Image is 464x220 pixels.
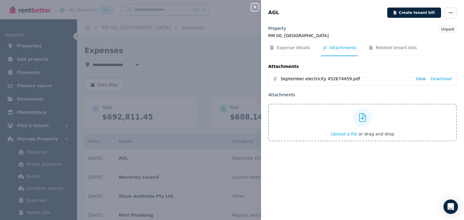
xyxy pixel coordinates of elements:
a: Download [430,76,452,82]
span: Upload a file [331,132,357,136]
p: Attachments [268,63,457,69]
span: or drag and drop [359,132,394,136]
a: View [416,76,426,82]
legend: RM 00, [GEOGRAPHIC_DATA] [268,33,457,39]
span: Related tenant bills [376,45,417,51]
span: Unpaid [441,27,454,31]
button: Create tenant bill [387,8,441,18]
span: Expense details [277,45,310,51]
p: Attachments [268,92,457,98]
span: September electricity 452674459.pdf [281,76,411,82]
button: Upload a file or drag and drop [331,131,394,137]
div: Open Intercom Messenger [443,199,458,214]
span: AGL [268,9,279,16]
nav: Tabs [268,45,457,56]
label: Property [268,25,286,31]
span: Attachments [330,45,356,51]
